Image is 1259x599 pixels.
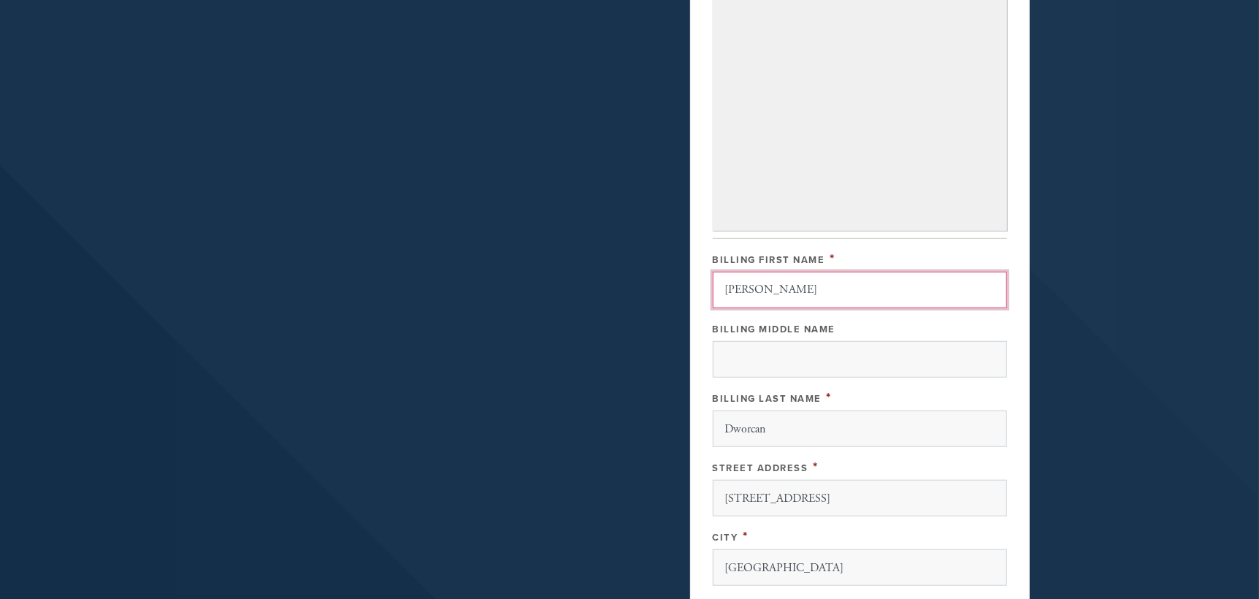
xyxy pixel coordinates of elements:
[713,324,836,335] label: Billing Middle Name
[830,251,835,267] span: This field is required.
[743,528,749,544] span: This field is required.
[713,532,738,543] label: City
[713,254,825,266] label: Billing First Name
[713,393,822,405] label: Billing Last Name
[713,462,808,474] label: Street Address
[827,389,833,405] span: This field is required.
[813,459,819,475] span: This field is required.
